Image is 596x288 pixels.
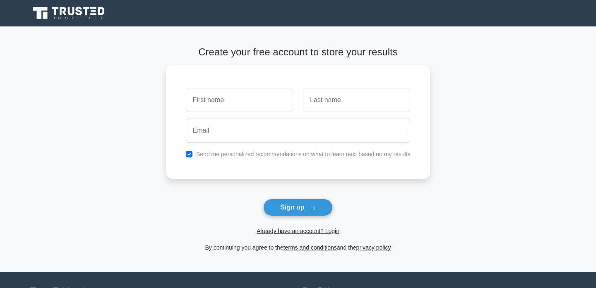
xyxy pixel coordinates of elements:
[257,228,339,234] a: Already have an account? Login
[186,119,411,143] input: Email
[161,243,435,252] div: By continuing you agree to the and the
[186,88,293,112] input: First name
[303,88,410,112] input: Last name
[263,199,333,216] button: Sign up
[284,244,337,251] a: terms and conditions
[356,244,391,251] a: privacy policy
[166,46,430,58] h4: Create your free account to store your results
[196,151,411,157] label: Send me personalized recommendations on what to learn next based on my results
